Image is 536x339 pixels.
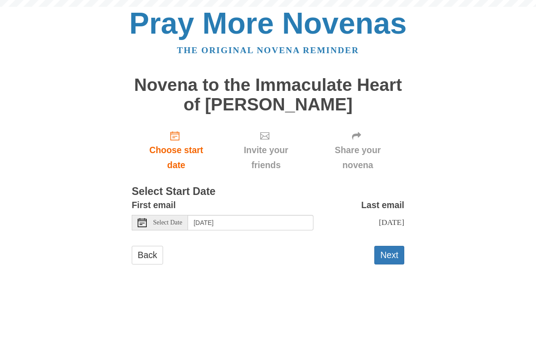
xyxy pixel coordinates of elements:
[177,45,359,55] a: The original novena reminder
[141,143,212,173] span: Choose start date
[132,75,404,114] h1: Novena to the Immaculate Heart of [PERSON_NAME]
[132,246,163,264] a: Back
[374,246,404,264] button: Next
[320,143,395,173] span: Share your novena
[132,186,404,198] h3: Select Start Date
[132,198,176,213] label: First email
[129,6,407,40] a: Pray More Novenas
[379,218,404,227] span: [DATE]
[132,123,221,177] a: Choose start date
[153,219,182,226] span: Select Date
[230,143,302,173] span: Invite your friends
[311,123,404,177] div: Click "Next" to confirm your start date first.
[361,198,404,213] label: Last email
[221,123,311,177] div: Click "Next" to confirm your start date first.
